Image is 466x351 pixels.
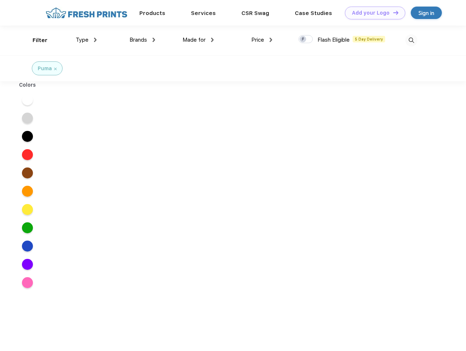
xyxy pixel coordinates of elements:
[317,37,350,43] span: Flash Eligible
[38,65,52,72] div: Puma
[211,38,214,42] img: dropdown.png
[352,10,390,16] div: Add your Logo
[251,37,264,43] span: Price
[191,10,216,16] a: Services
[183,37,206,43] span: Made for
[241,10,269,16] a: CSR Swag
[33,36,48,45] div: Filter
[14,81,42,89] div: Colors
[353,36,385,42] span: 5 Day Delivery
[153,38,155,42] img: dropdown.png
[129,37,147,43] span: Brands
[44,7,129,19] img: fo%20logo%202.webp
[76,37,89,43] span: Type
[139,10,165,16] a: Products
[405,34,417,46] img: desktop_search.svg
[54,68,57,70] img: filter_cancel.svg
[411,7,442,19] a: Sign in
[94,38,97,42] img: dropdown.png
[393,11,398,15] img: DT
[418,9,434,17] div: Sign in
[270,38,272,42] img: dropdown.png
